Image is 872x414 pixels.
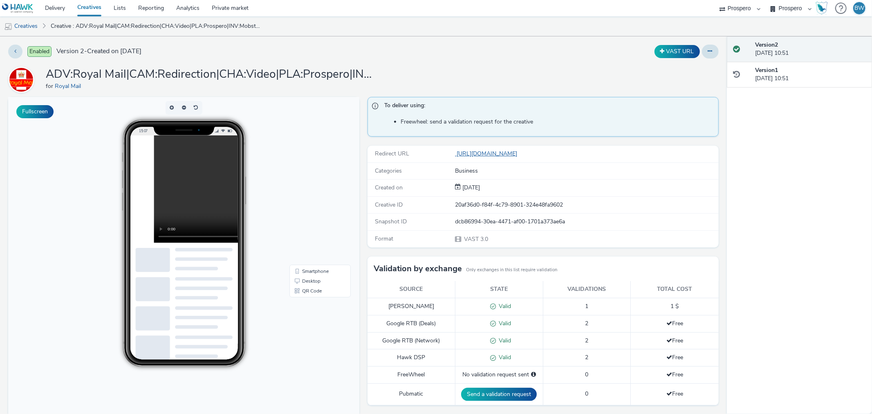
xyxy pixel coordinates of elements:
[384,101,710,112] span: To deliver using:
[56,47,141,56] span: Version 2 - Created on [DATE]
[368,298,455,315] td: [PERSON_NAME]
[47,16,265,36] a: Creative : ADV:Royal Mail|CAM:Redirection|CHA:Video|PLA:Prospero|INV:Mobsta|TEC:N/A|PHA:P1|OBJ:Aw...
[375,150,409,157] span: Redirect URL
[461,184,480,192] div: Creation 11 April 2025, 10:51
[16,105,54,118] button: Fullscreen
[496,319,511,327] span: Valid
[283,179,341,189] li: Desktop
[375,167,402,175] span: Categories
[755,41,865,58] div: [DATE] 10:51
[755,66,865,83] div: [DATE] 10:51
[27,46,52,57] span: Enabled
[670,302,679,310] span: 1 $
[455,150,520,157] a: [URL][DOMAIN_NAME]
[496,353,511,361] span: Valid
[816,2,828,15] img: Hawk Academy
[652,45,702,58] div: Duplicate the creative as a VAST URL
[455,167,717,175] div: Business
[666,371,683,378] span: Free
[461,184,480,191] span: [DATE]
[130,32,139,36] span: 15:07
[368,281,455,298] th: Source
[585,319,588,327] span: 2
[46,67,373,82] h1: ADV:Royal Mail|CAM:Redirection|CHA:Video|PLA:Prospero|INV:Mobsta|TEC:N/A|PHA:P1|OBJ:Awareness|BME...
[461,388,537,401] button: Send a validation request
[375,235,393,243] span: Format
[666,353,683,361] span: Free
[283,169,341,179] li: Smartphone
[294,172,321,177] span: Smartphone
[496,337,511,344] span: Valid
[496,302,511,310] span: Valid
[585,337,588,344] span: 2
[755,41,778,49] strong: Version 2
[368,349,455,367] td: Hawk DSP
[666,390,683,398] span: Free
[374,263,462,275] h3: Validation by exchange
[375,201,403,209] span: Creative ID
[8,76,38,83] a: Royal Mail
[585,390,588,398] span: 0
[9,68,33,92] img: Royal Mail
[294,182,312,187] span: Desktop
[585,371,588,378] span: 0
[294,191,314,196] span: QR Code
[816,2,831,15] a: Hawk Academy
[466,267,557,273] small: Only exchanges in this list require validation
[463,235,488,243] span: VAST 3.0
[46,82,55,90] span: for
[455,281,543,298] th: State
[543,281,631,298] th: Validations
[4,22,12,31] img: mobile
[755,66,778,74] strong: Version 1
[585,302,588,310] span: 1
[368,315,455,332] td: Google RTB (Deals)
[368,332,455,349] td: Google RTB (Network)
[368,367,455,383] td: FreeWheel
[455,218,717,226] div: dcb86994-30ea-4471-af00-1701a373ae6a
[455,201,717,209] div: 20af36d0-f84f-4c79-8901-324e48fa9602
[375,218,407,225] span: Snapshot ID
[854,2,864,14] div: BW
[631,281,719,298] th: Total cost
[401,118,714,126] li: Freewheel: send a validation request for the creative
[655,45,700,58] button: VAST URL
[666,319,683,327] span: Free
[55,82,84,90] a: Royal Mail
[368,383,455,405] td: Pubmatic
[585,353,588,361] span: 2
[460,371,539,379] div: No validation request sent
[283,189,341,199] li: QR Code
[375,184,403,191] span: Created on
[2,3,34,13] img: undefined Logo
[531,371,536,379] div: Please select a deal below and click on Send to send a validation request to FreeWheel.
[666,337,683,344] span: Free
